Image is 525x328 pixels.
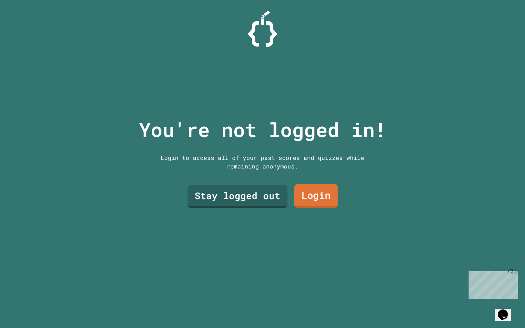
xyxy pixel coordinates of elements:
iframe: chat widget [495,299,518,321]
div: Login to access all of your past scores and quizzes while remaining anonymous. [155,153,370,171]
a: Stay logged out [187,185,287,208]
a: Login [294,184,338,208]
img: Logo.svg [248,11,277,47]
iframe: chat widget [466,268,518,299]
div: Chat with us now!Close [3,3,49,45]
p: You're not logged in! [139,115,386,145]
